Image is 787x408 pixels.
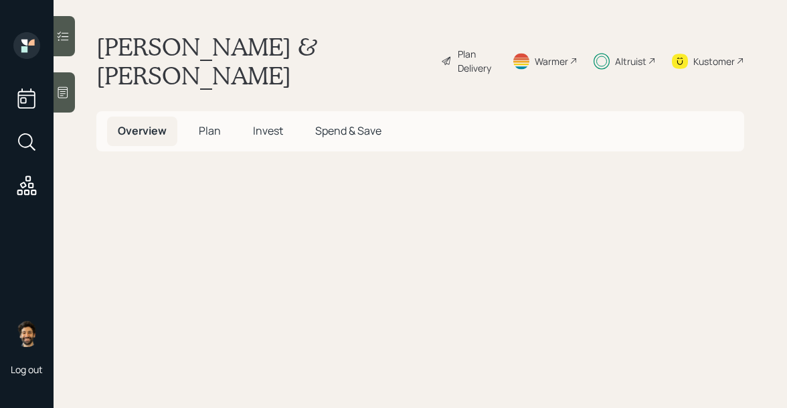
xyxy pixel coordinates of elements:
h1: [PERSON_NAME] & [PERSON_NAME] [96,32,430,90]
span: Overview [118,123,167,138]
div: Plan Delivery [458,47,496,75]
div: Kustomer [693,54,735,68]
span: Invest [253,123,283,138]
div: Altruist [615,54,646,68]
img: eric-schwartz-headshot.png [13,320,40,347]
span: Spend & Save [315,123,381,138]
div: Warmer [535,54,568,68]
span: Plan [199,123,221,138]
div: Log out [11,363,43,376]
